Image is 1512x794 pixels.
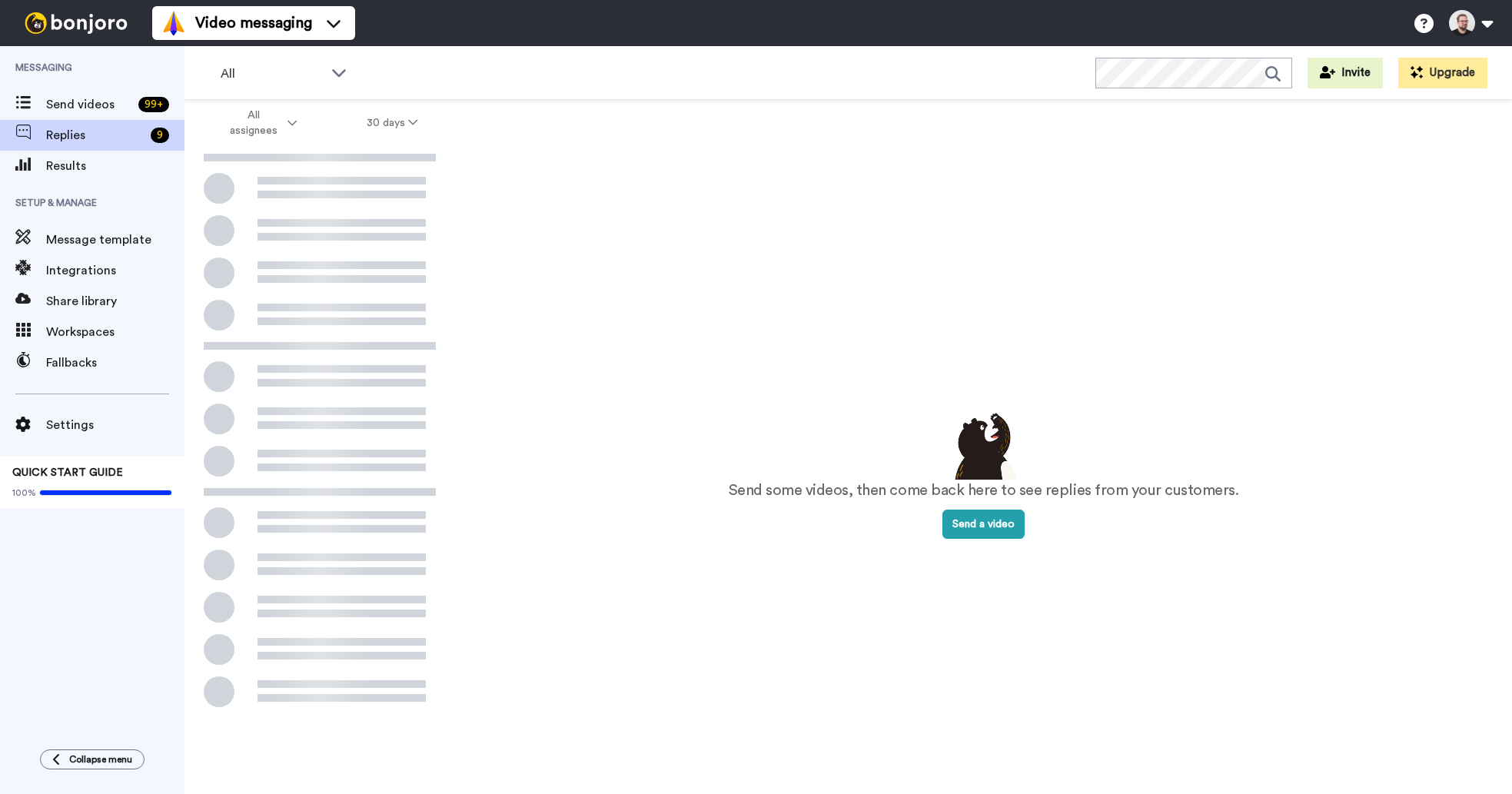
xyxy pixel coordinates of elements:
[221,65,324,83] span: All
[1398,58,1487,88] button: Upgrade
[69,753,132,766] span: Collapse menu
[151,128,169,143] div: 9
[138,97,169,112] div: 99 +
[945,409,1022,480] img: results-emptystates.png
[46,157,184,175] span: Results
[1308,58,1383,88] button: Invite
[46,231,184,249] span: Message template
[942,510,1025,539] button: Send a video
[46,323,184,341] span: Workspaces
[729,480,1239,502] p: Send some videos, then come back here to see replies from your customers.
[161,11,186,35] img: vm-color.svg
[46,126,145,145] span: Replies
[46,416,184,434] span: Settings
[332,109,453,137] button: 30 days
[222,108,284,138] span: All assignees
[12,487,36,499] span: 100%
[12,467,123,478] span: QUICK START GUIDE
[40,749,145,769] button: Collapse menu
[18,12,134,34] img: bj-logo-header-white.svg
[188,101,332,145] button: All assignees
[46,354,184,372] span: Fallbacks
[46,292,184,311] span: Share library
[46,261,184,280] span: Integrations
[195,12,312,34] span: Video messaging
[942,519,1025,530] a: Send a video
[46,95,132,114] span: Send videos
